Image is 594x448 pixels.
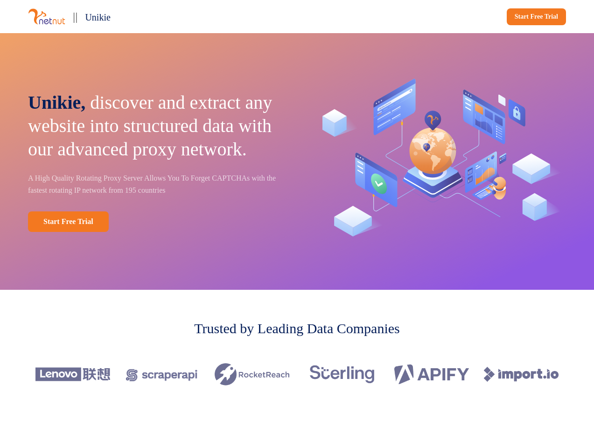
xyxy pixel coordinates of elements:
span: Unikie, [28,92,85,113]
p: || [73,7,77,26]
p: A High Quality Rotating Proxy Server Allows You To Forget CAPTCHAs with the fastest rotating IP n... [28,172,284,196]
span: Unikie [85,12,110,22]
a: Start Free Trial [507,8,566,25]
p: Trusted by Leading Data Companies [194,318,400,339]
a: Start Free Trial [28,211,109,232]
p: discover and extract any website into structured data with our advanced proxy network. [28,91,284,161]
